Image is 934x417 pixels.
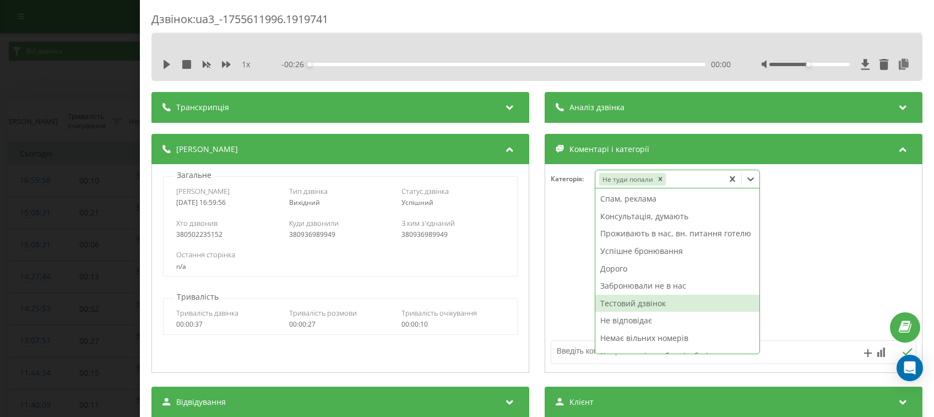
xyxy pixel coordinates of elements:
[289,218,339,228] span: Куди дзвонили
[151,12,922,33] div: Дзвінок : ua3_-1755611996.1919741
[595,225,759,242] div: Проживають в нас, вн. питання готелю
[176,397,226,408] span: Відвідування
[176,144,238,155] span: [PERSON_NAME]
[595,260,759,278] div: Дорого
[402,321,505,328] div: 00:00:10
[242,59,250,70] span: 1 x
[176,231,279,239] div: 380502235152
[600,173,655,186] div: Не туди попали
[569,397,594,408] span: Клієнт
[176,250,235,259] span: Остання сторінка
[402,186,449,196] span: Статус дзвінка
[176,321,279,328] div: 00:00:37
[289,308,357,318] span: Тривалість розмови
[402,308,477,318] span: Тривалість очікування
[595,242,759,260] div: Успішне бронювання
[402,198,434,207] span: Успішний
[595,347,759,365] div: Консультація по броні з букінга
[289,321,392,328] div: 00:00:27
[289,231,392,239] div: 380936989949
[595,277,759,295] div: Забронювали не в нас
[711,59,731,70] span: 00:00
[176,218,218,228] span: Хто дзвонив
[569,144,649,155] span: Коментарі і категорії
[176,263,504,270] div: n/a
[551,175,595,183] h4: Категорія :
[176,199,279,207] div: [DATE] 16:59:56
[655,173,666,186] div: Remove Не туди попали
[897,355,923,381] div: Open Intercom Messenger
[174,291,221,302] p: Тривалість
[806,62,811,67] div: Accessibility label
[176,186,230,196] span: [PERSON_NAME]
[176,102,229,113] span: Транскрипція
[595,295,759,312] div: Тестовий дзвінок
[595,208,759,225] div: Консультація, думають
[402,231,505,239] div: 380936989949
[174,170,214,181] p: Загальне
[595,329,759,347] div: Немає вільних номерів
[289,198,320,207] span: Вихідний
[281,59,309,70] span: - 00:26
[176,308,238,318] span: Тривалість дзвінка
[595,190,759,208] div: Спам, реклама
[307,62,312,67] div: Accessibility label
[595,312,759,329] div: Не відповідає
[402,218,455,228] span: З ким з'єднаний
[569,102,625,113] span: Аналіз дзвінка
[289,186,328,196] span: Тип дзвінка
